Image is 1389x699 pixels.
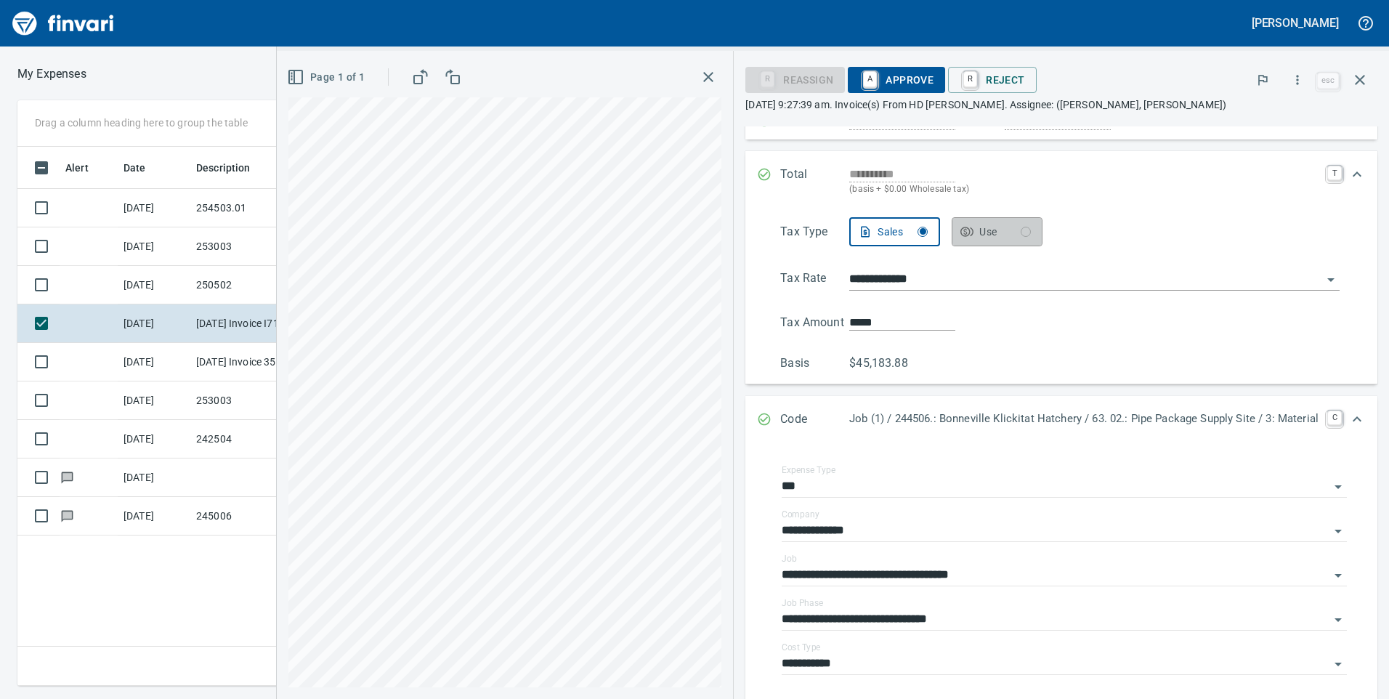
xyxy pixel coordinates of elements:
[290,68,365,86] span: Page 1 of 1
[190,343,321,381] td: [DATE] Invoice 35819402-001 from Herc Rentals Inc (1-10455)
[963,71,977,87] a: R
[780,314,849,331] p: Tax Amount
[17,65,86,83] nav: breadcrumb
[952,217,1042,246] button: Use
[1328,477,1348,497] button: Open
[1313,62,1377,97] span: Close invoice
[745,97,1377,112] p: [DATE] 9:27:39 am. Invoice(s) From HD [PERSON_NAME]. Assignee: ([PERSON_NAME], [PERSON_NAME])
[849,182,1319,197] p: (basis + $0.00 Wholesale tax)
[1247,64,1279,96] button: Flag
[118,497,190,536] td: [DATE]
[1328,521,1348,541] button: Open
[1328,610,1348,630] button: Open
[118,458,190,497] td: [DATE]
[1327,411,1342,425] a: C
[960,68,1024,92] span: Reject
[878,223,928,241] div: Sales
[782,466,835,474] label: Expense Type
[1327,166,1342,180] a: T
[123,159,165,177] span: Date
[780,270,849,291] p: Tax Rate
[118,420,190,458] td: [DATE]
[190,420,321,458] td: 242504
[859,68,934,92] span: Approve
[118,266,190,304] td: [DATE]
[118,227,190,266] td: [DATE]
[863,71,877,87] a: A
[9,6,118,41] img: Finvari
[948,67,1036,93] button: RReject
[60,472,75,482] span: Has messages
[35,116,248,130] p: Drag a column heading here to group the table
[1248,12,1343,34] button: [PERSON_NAME]
[65,159,89,177] span: Alert
[190,497,321,536] td: 245006
[60,511,75,520] span: Has messages
[118,381,190,420] td: [DATE]
[780,223,849,246] p: Tax Type
[782,599,823,607] label: Job Phase
[123,159,146,177] span: Date
[196,159,251,177] span: Description
[849,411,1319,427] p: Job (1) / 244506.: Bonneville Klickitat Hatchery / 63. 02.: Pipe Package Supply Site / 3: Material
[780,411,849,429] p: Code
[848,67,945,93] button: AApprove
[190,189,321,227] td: 254503.01
[196,159,270,177] span: Description
[190,266,321,304] td: 250502
[780,166,849,197] p: Total
[17,65,86,83] p: My Expenses
[849,217,940,246] button: Sales
[745,151,1377,211] div: Expand
[1328,565,1348,586] button: Open
[745,396,1377,444] div: Expand
[1252,15,1339,31] h5: [PERSON_NAME]
[190,381,321,420] td: 253003
[782,510,819,519] label: Company
[849,355,918,372] p: $45,183.88
[745,211,1377,384] div: Expand
[118,304,190,343] td: [DATE]
[284,64,370,91] button: Page 1 of 1
[782,554,797,563] label: Job
[190,227,321,266] td: 253003
[65,159,108,177] span: Alert
[1321,270,1341,290] button: Open
[979,223,1031,241] div: Use
[782,643,821,652] label: Cost Type
[1281,64,1313,96] button: More
[118,189,190,227] td: [DATE]
[780,355,849,372] p: Basis
[1317,73,1339,89] a: esc
[118,343,190,381] td: [DATE]
[1328,654,1348,674] button: Open
[190,304,321,343] td: [DATE] Invoice I7133368 from [PERSON_NAME] Company Inc. (1-10431)
[745,73,845,85] div: Reassign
